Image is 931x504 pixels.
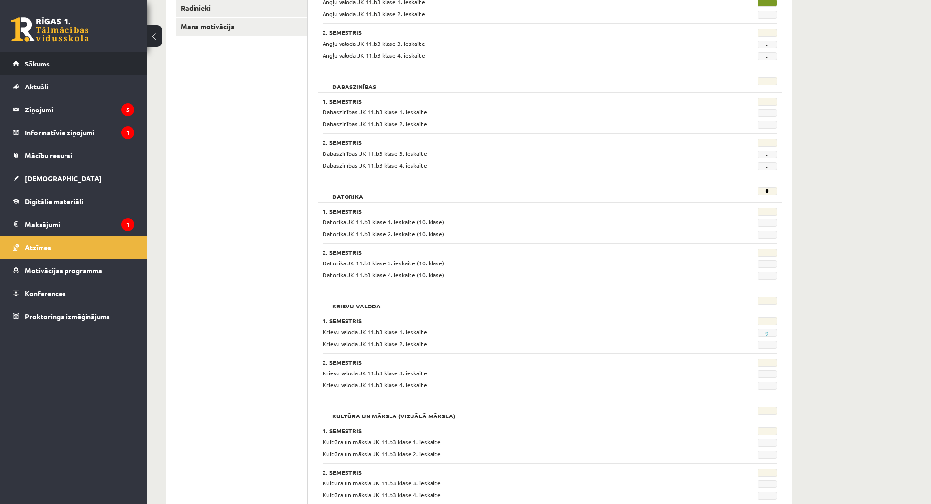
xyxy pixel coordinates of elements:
[323,40,425,47] span: Angļu valoda JK 11.b3 klase 3. ieskaite
[323,427,699,434] h3: 1. Semestris
[11,17,89,42] a: Rīgas 1. Tālmācības vidusskola
[121,126,134,139] i: 1
[758,480,777,488] span: -
[25,151,72,160] span: Mācību resursi
[25,174,102,183] span: [DEMOGRAPHIC_DATA]
[323,108,427,116] span: Dabaszinības JK 11.b3 klase 1. ieskaite
[323,328,427,336] span: Krievu valoda JK 11.b3 klase 1. ieskaite
[323,29,699,36] h3: 2. Semestris
[323,469,699,476] h3: 2. Semestris
[25,82,48,91] span: Aktuāli
[323,381,427,389] span: Krievu valoda JK 11.b3 klase 4. ieskaite
[765,329,769,337] a: 9
[758,109,777,117] span: -
[25,243,51,252] span: Atzīmes
[13,121,134,144] a: Informatīvie ziņojumi1
[323,438,441,446] span: Kultūra un māksla JK 11.b3 klase 1. ieskaite
[323,259,444,267] span: Datorika JK 11.b3 klase 3. ieskaite (10. klase)
[121,103,134,116] i: 5
[13,98,134,121] a: Ziņojumi5
[13,213,134,236] a: Maksājumi1
[25,213,134,236] legend: Maksājumi
[323,150,427,157] span: Dabaszinības JK 11.b3 klase 3. ieskaite
[13,236,134,259] a: Atzīmes
[323,297,390,307] h2: Krievu valoda
[323,208,699,215] h3: 1. Semestris
[323,450,441,458] span: Kultūra un māksla JK 11.b3 klase 2. ieskaite
[758,260,777,268] span: -
[758,121,777,129] span: -
[323,359,699,366] h3: 2. Semestris
[758,451,777,459] span: -
[758,151,777,158] span: -
[323,340,427,348] span: Krievu valoda JK 11.b3 klase 2. ieskaite
[25,98,134,121] legend: Ziņojumi
[323,407,465,416] h2: Kultūra un māksla (vizuālā māksla)
[25,312,110,321] span: Proktoringa izmēģinājums
[758,382,777,390] span: -
[13,167,134,190] a: [DEMOGRAPHIC_DATA]
[758,370,777,378] span: -
[323,120,427,128] span: Dabaszinības JK 11.b3 klase 2. ieskaite
[323,271,444,279] span: Datorika JK 11.b3 klase 4. ieskaite (10. klase)
[758,41,777,48] span: -
[323,369,427,377] span: Krievu valoda JK 11.b3 klase 3. ieskaite
[25,289,66,298] span: Konferences
[323,218,444,226] span: Datorika JK 11.b3 klase 1. ieskaite (10. klase)
[323,10,425,18] span: Angļu valoda JK 11.b3 klase 2. ieskaite
[25,59,50,68] span: Sākums
[13,190,134,213] a: Digitālie materiāli
[176,18,307,36] a: Mana motivācija
[323,51,425,59] span: Angļu valoda JK 11.b3 klase 4. ieskaite
[758,231,777,239] span: -
[323,161,427,169] span: Dabaszinības JK 11.b3 klase 4. ieskaite
[758,11,777,19] span: -
[13,52,134,75] a: Sākums
[25,266,102,275] span: Motivācijas programma
[323,187,373,197] h2: Datorika
[323,249,699,256] h3: 2. Semestris
[13,282,134,305] a: Konferences
[13,144,134,167] a: Mācību resursi
[25,121,134,144] legend: Informatīvie ziņojumi
[758,52,777,60] span: -
[323,230,444,238] span: Datorika JK 11.b3 klase 2. ieskaite (10. klase)
[13,259,134,282] a: Motivācijas programma
[323,479,441,487] span: Kultūra un māksla JK 11.b3 klase 3. ieskaite
[758,439,777,447] span: -
[323,139,699,146] h3: 2. Semestris
[25,197,83,206] span: Digitālie materiāli
[758,492,777,500] span: -
[13,75,134,98] a: Aktuāli
[758,219,777,227] span: -
[323,77,386,87] h2: Dabaszinības
[323,491,441,499] span: Kultūra un māksla JK 11.b3 klase 4. ieskaite
[323,98,699,105] h3: 1. Semestris
[758,272,777,280] span: -
[13,305,134,328] a: Proktoringa izmēģinājums
[758,341,777,349] span: -
[121,218,134,231] i: 1
[758,162,777,170] span: -
[323,317,699,324] h3: 1. Semestris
